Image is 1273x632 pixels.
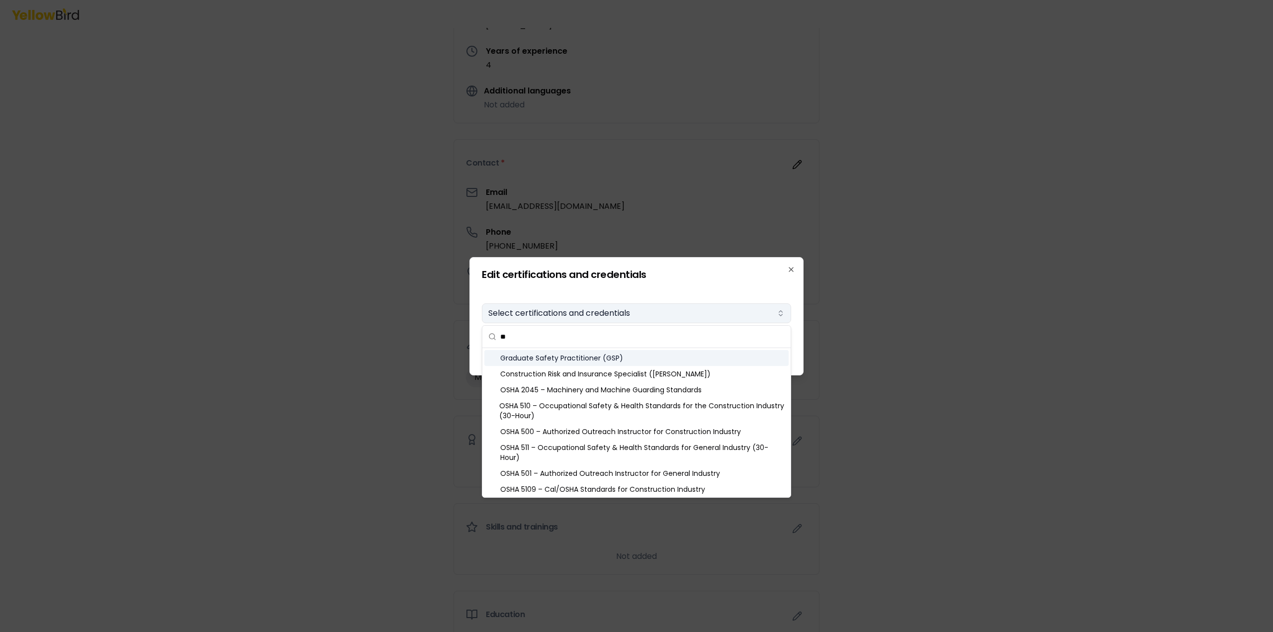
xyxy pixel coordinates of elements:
[482,348,791,497] div: Suggestions
[482,303,791,323] button: Select certifications and credentials
[484,366,789,382] div: Construction Risk and Insurance Specialist ([PERSON_NAME])
[484,398,789,424] div: OSHA 510 – Occupational Safety & Health Standards for the Construction Industry (30-Hour)
[484,350,789,366] div: Graduate Safety Practitioner (GSP)
[484,465,789,481] div: OSHA 501 – Authorized Outreach Instructor for General Industry
[484,481,789,497] div: OSHA 5109 – Cal/OSHA Standards for Construction Industry
[482,270,791,279] h2: Edit certifications and credentials
[484,424,789,440] div: OSHA 500 – Authorized Outreach Instructor for Construction Industry
[484,440,789,465] div: OSHA 511 – Occupational Safety & Health Standards for General Industry (30-Hour)
[484,382,789,398] div: OSHA 2045 – Machinery and Machine Guarding Standards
